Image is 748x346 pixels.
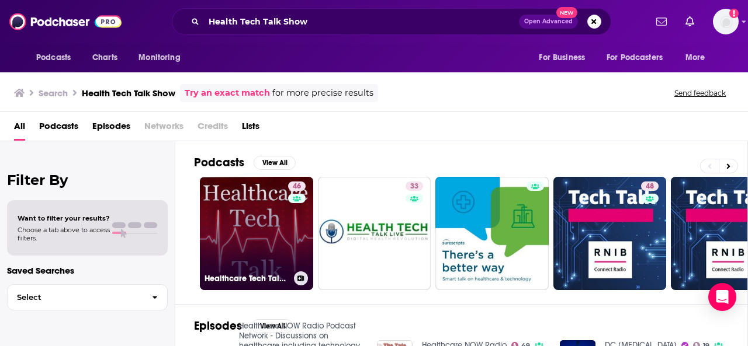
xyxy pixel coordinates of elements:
[524,19,573,25] span: Open Advanced
[646,181,654,193] span: 48
[92,117,130,141] a: Episodes
[599,47,680,69] button: open menu
[18,226,110,242] span: Choose a tab above to access filters.
[7,284,168,310] button: Select
[39,117,78,141] a: Podcasts
[82,88,175,99] h3: Health Tech Talk Show
[194,155,296,170] a: PodcastsView All
[7,265,168,276] p: Saved Searches
[254,156,296,170] button: View All
[539,50,585,66] span: For Business
[519,15,578,29] button: Open AdvancedNew
[92,50,117,66] span: Charts
[144,117,183,141] span: Networks
[172,8,611,35] div: Search podcasts, credits, & more...
[194,319,293,333] a: EpisodesView All
[641,181,659,191] a: 48
[556,7,577,18] span: New
[7,172,168,188] h2: Filter By
[729,9,739,18] svg: Add a profile image
[531,47,600,69] button: open menu
[194,155,244,170] h2: Podcasts
[713,9,739,34] button: Show profile menu
[85,47,124,69] a: Charts
[288,181,306,191] a: 46
[652,12,671,32] a: Show notifications dropdown
[671,88,729,98] button: Send feedback
[200,177,313,290] a: 46Healthcare Tech Talk- Exploring how technology can help meet the challenges in Healthcare.
[14,117,25,141] a: All
[204,12,519,31] input: Search podcasts, credits, & more...
[272,86,373,100] span: for more precise results
[185,86,270,100] a: Try an exact match
[607,50,663,66] span: For Podcasters
[198,117,228,141] span: Credits
[713,9,739,34] span: Logged in as HBurn
[205,274,289,284] h3: Healthcare Tech Talk- Exploring how technology can help meet the challenges in Healthcare.
[406,181,423,191] a: 33
[293,181,301,193] span: 46
[708,283,736,311] div: Open Intercom Messenger
[130,47,195,69] button: open menu
[194,319,242,333] h2: Episodes
[8,293,143,301] span: Select
[681,12,699,32] a: Show notifications dropdown
[138,50,180,66] span: Monitoring
[251,319,293,333] button: View All
[677,47,720,69] button: open menu
[39,88,68,99] h3: Search
[685,50,705,66] span: More
[242,117,259,141] a: Lists
[18,214,110,222] span: Want to filter your results?
[410,181,418,193] span: 33
[553,177,667,290] a: 48
[36,50,71,66] span: Podcasts
[713,9,739,34] img: User Profile
[318,177,431,290] a: 33
[28,47,86,69] button: open menu
[9,11,122,33] img: Podchaser - Follow, Share and Rate Podcasts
